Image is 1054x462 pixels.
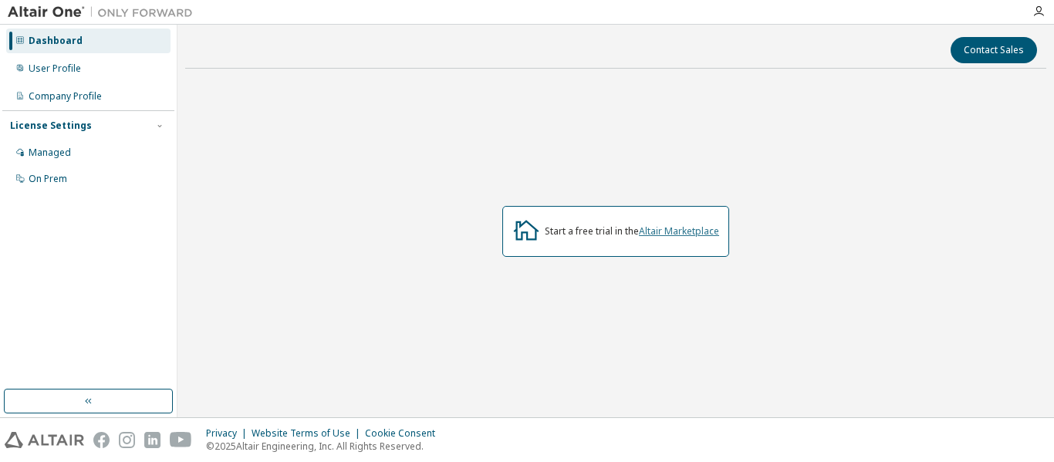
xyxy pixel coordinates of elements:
[5,432,84,448] img: altair_logo.svg
[8,5,201,20] img: Altair One
[170,432,192,448] img: youtube.svg
[144,432,160,448] img: linkedin.svg
[639,224,719,238] a: Altair Marketplace
[206,427,252,440] div: Privacy
[29,62,81,75] div: User Profile
[119,432,135,448] img: instagram.svg
[206,440,444,453] p: © 2025 Altair Engineering, Inc. All Rights Reserved.
[252,427,365,440] div: Website Terms of Use
[10,120,92,132] div: License Settings
[93,432,110,448] img: facebook.svg
[29,173,67,185] div: On Prem
[951,37,1037,63] button: Contact Sales
[545,225,719,238] div: Start a free trial in the
[29,35,83,47] div: Dashboard
[29,147,71,159] div: Managed
[29,90,102,103] div: Company Profile
[365,427,444,440] div: Cookie Consent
